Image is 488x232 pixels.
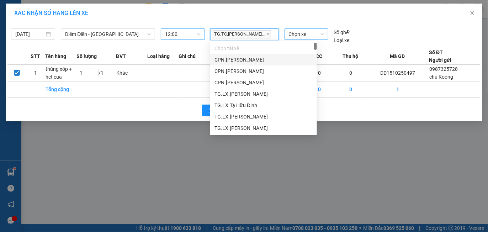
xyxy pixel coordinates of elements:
td: --- [147,65,179,81]
td: DD1510250497 [366,65,429,81]
td: thùng xôp + hct cua [45,65,76,81]
div: CPN.[PERSON_NAME] [214,56,313,64]
button: rollbackQuay lại [202,105,239,116]
div: CPN.[PERSON_NAME] [214,67,313,75]
span: Chọn xe [289,29,324,39]
div: Chọn tài xế [210,43,317,54]
span: down [147,32,151,36]
td: 1 [26,65,45,81]
td: 0 [335,81,366,97]
div: Số ĐT Người gửi [429,48,452,64]
div: Chọn tài xế [214,44,313,52]
div: TG.LX.Trần Văn Nghĩa [210,88,317,100]
span: Tên hàng [45,52,66,60]
div: TG.LX.[PERSON_NAME] [214,124,313,132]
input: 15/10/2025 [15,30,44,38]
span: close [266,32,270,36]
span: Ghi chú [179,52,196,60]
td: --- [179,65,210,81]
div: TG.LX.[PERSON_NAME] [214,113,313,121]
span: Diêm Điền - Thái Bình [65,29,151,39]
div: CPN.ĐINH CÔNG HIỆP [210,65,317,77]
span: CC [316,52,323,60]
span: rollback [208,108,213,114]
button: Close [462,4,482,23]
span: Loại hàng [147,52,170,60]
td: 0 [335,65,366,81]
span: 12:00 [165,29,201,39]
div: TG.LX.Bùi Tiến Huy [210,111,317,122]
td: / 1 [76,65,116,81]
div: TG.LX.Tạ Hữu Định [214,101,313,109]
span: Thu hộ [343,52,359,60]
span: XÁC NHẬN SỐ HÀNG LÊN XE [14,10,88,16]
td: 0 [304,81,335,97]
div: CPN.[PERSON_NAME] [214,79,313,86]
div: TG.LX.Tạ Hữu Định [210,100,317,111]
span: close [470,10,475,16]
span: STT [31,52,40,60]
td: 1 [366,81,429,97]
td: 0 [304,65,335,81]
div: TG.LX.Phạm Văn Hiểu [210,122,317,134]
span: Số lượng [76,52,97,60]
span: TG.TC.[PERSON_NAME]... [212,30,271,38]
span: chú Koóng [430,74,453,80]
span: 0987325728 [430,66,458,72]
div: CPN.PHẠM XUÂN MẠNH [210,77,317,88]
td: Tổng cộng [45,81,76,97]
td: Khác [116,65,147,81]
div: CPN.PHẠM ĐỨC HUY [210,54,317,65]
span: ĐVT [116,52,126,60]
td: 1 [210,81,241,97]
span: Mã GD [390,52,405,60]
span: Loại xe: [334,36,351,44]
div: TG.LX.[PERSON_NAME] [214,90,313,98]
td: 1 [210,65,241,81]
span: Số ghế: [334,28,350,36]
